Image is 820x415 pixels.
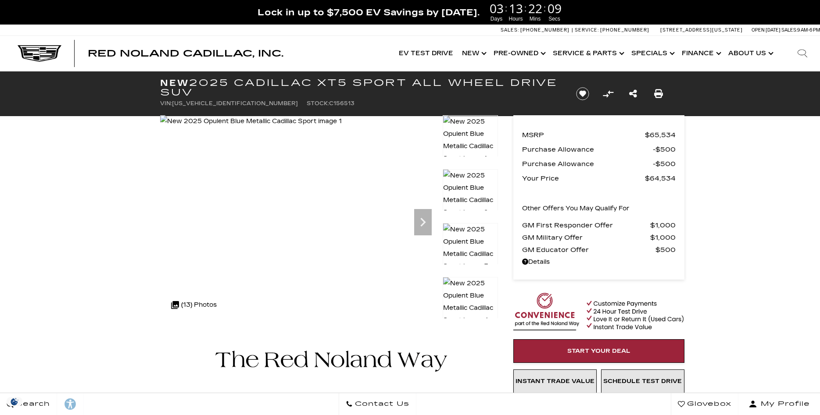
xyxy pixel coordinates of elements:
[567,348,630,355] span: Start Your Deal
[329,100,354,106] span: C156513
[522,172,645,184] span: Your Price
[522,231,650,244] span: GM Military Offer
[88,48,283,59] span: Red Noland Cadillac, Inc.
[629,88,637,100] a: Share this New 2025 Cadillac XT5 Sport All Wheel Drive SUV
[160,78,562,97] h1: 2025 Cadillac XT5 Sport All Wheel Drive SUV
[522,172,676,184] a: Your Price $64,534
[353,398,409,410] span: Contact Us
[522,219,650,231] span: GM First Responder Offer
[488,2,505,14] span: 03
[757,398,810,410] span: My Profile
[677,36,724,71] a: Finance
[573,87,592,101] button: Save vehicle
[572,28,652,32] a: Service: [PHONE_NUMBER]
[527,15,544,23] span: Mins
[781,27,797,33] span: Sales:
[18,45,61,62] img: Cadillac Dark Logo with Cadillac White Text
[501,27,519,33] span: Sales:
[544,2,546,15] span: :
[14,398,50,410] span: Search
[505,2,508,15] span: :
[522,244,676,256] a: GM Educator Offer $500
[508,2,524,14] span: 13
[394,36,458,71] a: EV Test Drive
[655,244,676,256] span: $500
[650,231,676,244] span: $1,000
[650,219,676,231] span: $1,000
[522,244,655,256] span: GM Educator Offer
[501,28,572,32] a: Sales: [PHONE_NUMBER]
[645,172,676,184] span: $64,534
[508,15,524,23] span: Hours
[602,87,615,100] button: Compare vehicle
[653,143,676,156] span: $500
[489,36,548,71] a: Pre-Owned
[660,27,743,33] a: [STREET_ADDRESS][US_STATE]
[160,115,342,128] img: New 2025 Opulent Blue Metallic Cadillac Sport image 1
[167,294,221,316] div: (13) Photos
[522,158,676,170] a: Purchase Allowance $500
[339,393,416,415] a: Contact Us
[522,231,676,244] a: GM Military Offer $1,000
[443,277,498,327] img: New 2025 Opulent Blue Metallic Cadillac Sport image 4
[443,223,498,273] img: New 2025 Opulent Blue Metallic Cadillac Sport image 3
[307,100,329,106] span: Stock:
[522,202,630,215] p: Other Offers You May Qualify For
[443,115,498,165] img: New 2025 Opulent Blue Metallic Cadillac Sport image 1
[522,129,645,141] span: MSRP
[653,158,676,170] span: $500
[160,78,189,88] strong: New
[160,100,172,106] span: VIN:
[546,2,563,14] span: 09
[671,393,738,415] a: Glovebox
[522,158,653,170] span: Purchase Allowance
[752,27,781,33] span: Open [DATE]
[522,256,676,268] a: Details
[414,209,432,235] div: Next
[516,378,594,385] span: Instant Trade Value
[524,2,527,15] span: :
[443,169,498,219] img: New 2025 Opulent Blue Metallic Cadillac Sport image 2
[654,88,663,100] a: Print this New 2025 Cadillac XT5 Sport All Wheel Drive SUV
[546,15,563,23] span: Secs
[600,27,649,33] span: [PHONE_NUMBER]
[548,36,627,71] a: Service & Parts
[527,2,544,14] span: 22
[513,369,597,393] a: Instant Trade Value
[513,339,684,363] a: Start Your Deal
[645,129,676,141] span: $65,534
[172,100,298,106] span: [US_VEHICLE_IDENTIFICATION_NUMBER]
[522,219,676,231] a: GM First Responder Offer $1,000
[520,27,569,33] span: [PHONE_NUMBER]
[522,143,653,156] span: Purchase Allowance
[488,15,505,23] span: Days
[724,36,776,71] a: About Us
[738,393,820,415] button: Open user profile menu
[805,4,816,15] a: Close
[603,378,682,385] span: Schedule Test Drive
[601,369,684,393] a: Schedule Test Drive
[458,36,489,71] a: New
[4,397,25,406] img: Opt-Out Icon
[4,397,25,406] section: Click to Open Cookie Consent Modal
[258,7,480,18] span: Lock in up to $7,500 EV Savings by [DATE].
[685,398,731,410] span: Glovebox
[627,36,677,71] a: Specials
[797,27,820,33] span: 9 AM-6 PM
[522,143,676,156] a: Purchase Allowance $500
[88,49,283,58] a: Red Noland Cadillac, Inc.
[575,27,599,33] span: Service:
[522,129,676,141] a: MSRP $65,534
